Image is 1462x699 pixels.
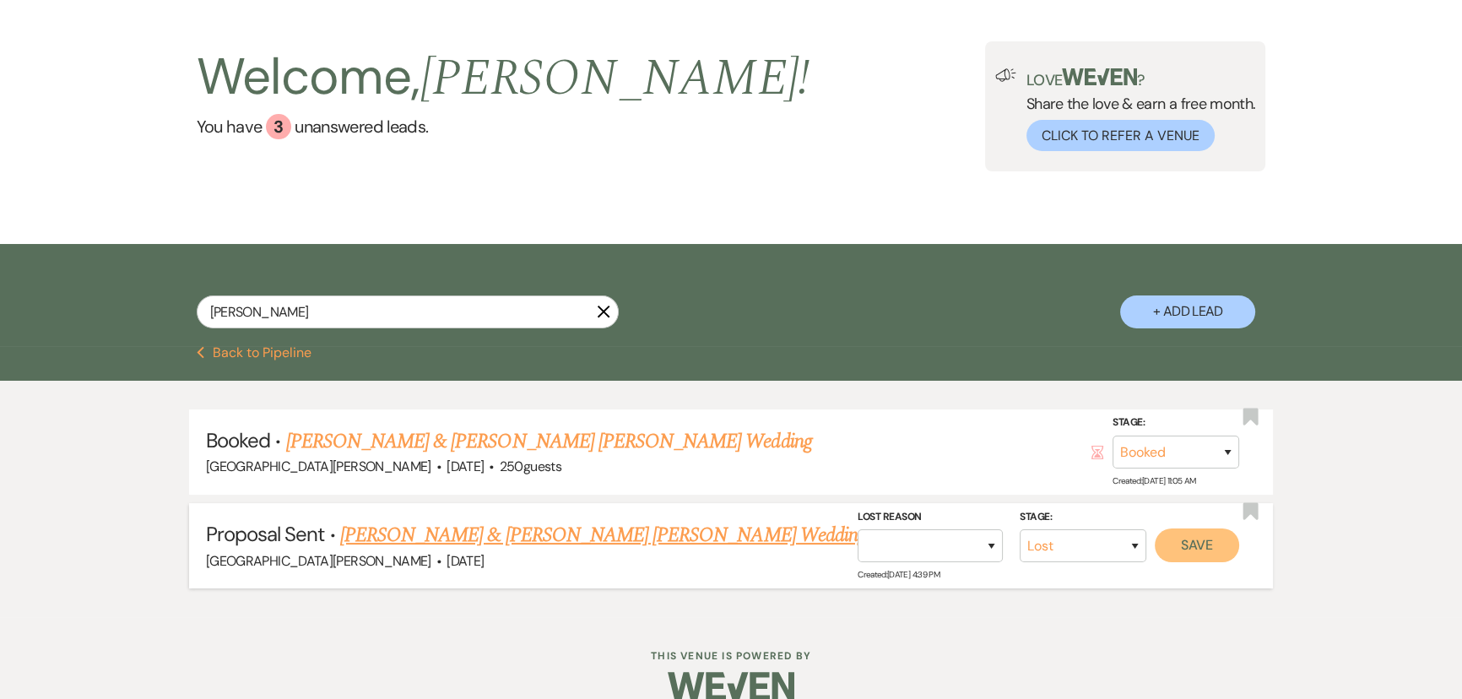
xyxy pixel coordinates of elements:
[1026,68,1256,88] p: Love ?
[420,40,810,117] span: [PERSON_NAME] !
[858,569,939,580] span: Created: [DATE] 4:39 PM
[447,458,484,475] span: [DATE]
[197,346,312,360] button: Back to Pipeline
[1120,295,1255,328] button: + Add Lead
[1113,414,1239,432] label: Stage:
[197,114,810,139] a: You have 3 unanswered leads.
[206,521,325,547] span: Proposal Sent
[1020,508,1146,527] label: Stage:
[197,295,619,328] input: Search by name, event date, email address or phone number
[1113,475,1195,486] span: Created: [DATE] 11:05 AM
[340,520,866,550] a: [PERSON_NAME] & [PERSON_NAME] [PERSON_NAME] Wedding
[995,68,1016,82] img: loud-speaker-illustration.svg
[447,552,484,570] span: [DATE]
[206,427,270,453] span: Booked
[858,508,1003,527] label: Lost Reason
[1016,68,1256,151] div: Share the love & earn a free month.
[500,458,561,475] span: 250 guests
[206,458,431,475] span: [GEOGRAPHIC_DATA][PERSON_NAME]
[197,41,810,114] h2: Welcome,
[266,114,291,139] div: 3
[206,552,431,570] span: [GEOGRAPHIC_DATA][PERSON_NAME]
[1155,528,1239,562] button: Save
[1026,120,1215,151] button: Click to Refer a Venue
[286,426,812,457] a: [PERSON_NAME] & [PERSON_NAME] [PERSON_NAME] Wedding
[1062,68,1137,85] img: weven-logo-green.svg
